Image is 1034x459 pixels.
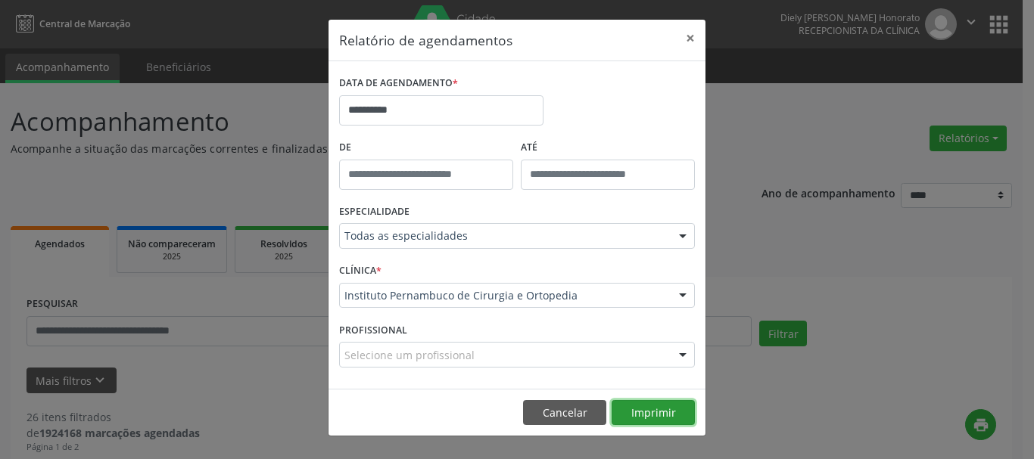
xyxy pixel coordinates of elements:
[675,20,705,57] button: Close
[339,318,407,342] label: PROFISSIONAL
[339,200,410,224] label: ESPECIALIDADE
[344,228,664,243] span: Todas as especialidades
[612,400,695,426] button: Imprimir
[339,72,458,95] label: DATA DE AGENDAMENTO
[339,136,513,160] label: De
[344,288,664,303] span: Instituto Pernambuco de Cirurgia e Ortopedia
[339,30,512,50] h5: Relatório de agendamentos
[339,259,382,283] label: CLÍNICA
[344,347,475,363] span: Selecione um profissional
[523,400,606,426] button: Cancelar
[521,136,695,160] label: ATÉ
